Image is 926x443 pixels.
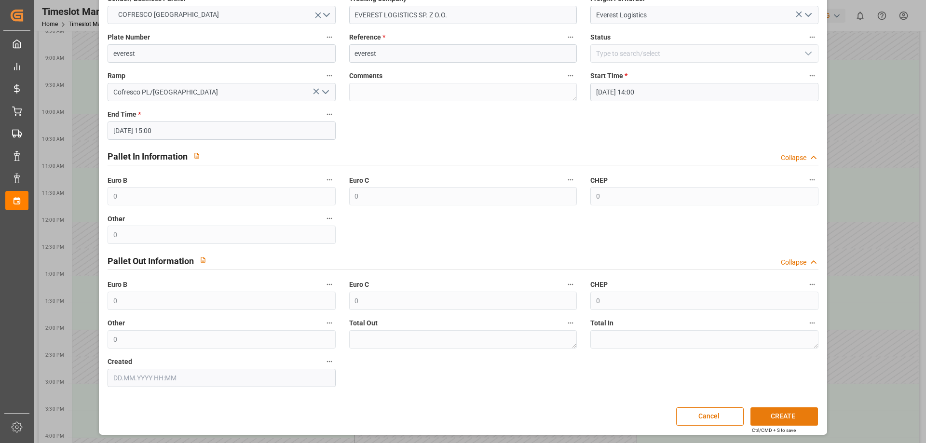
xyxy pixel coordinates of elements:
button: Other [323,317,336,329]
button: Comments [564,69,577,82]
span: Total Out [349,318,378,328]
input: Type to search/select [108,83,335,101]
button: View description [188,147,206,165]
span: CHEP [590,175,608,186]
span: Euro C [349,280,369,290]
button: View description [194,251,212,269]
button: Other [323,212,336,225]
button: Created [323,355,336,368]
button: Euro B [323,278,336,291]
input: DD.MM.YYYY HH:MM [108,121,335,140]
input: DD.MM.YYYY HH:MM [590,83,818,101]
button: Total In [806,317,818,329]
button: Plate Number [323,31,336,43]
button: CHEP [806,278,818,291]
span: Status [590,32,611,42]
h2: Pallet Out Information [108,255,194,268]
div: Ctrl/CMD + S to save [752,427,796,434]
button: Euro C [564,174,577,186]
span: Start Time [590,71,627,81]
span: Euro C [349,175,369,186]
span: Ramp [108,71,125,81]
span: COFRESCO [GEOGRAPHIC_DATA] [113,10,224,20]
button: open menu [108,6,335,24]
button: Cancel [676,407,744,426]
button: open menu [800,46,815,61]
button: Reference * [564,31,577,43]
h2: Pallet In Information [108,150,188,163]
span: Euro B [108,280,127,290]
button: CREATE [750,407,818,426]
div: Collapse [781,257,806,268]
span: Other [108,318,125,328]
button: Start Time * [806,69,818,82]
button: Euro C [564,278,577,291]
span: Reference [349,32,385,42]
span: End Time [108,109,141,120]
input: Type to search/select [590,44,818,63]
button: open menu [317,85,332,100]
span: Euro B [108,175,127,186]
span: Total In [590,318,613,328]
input: DD.MM.YYYY HH:MM [108,369,335,387]
button: open menu [800,8,815,23]
button: End Time * [323,108,336,121]
button: Euro B [323,174,336,186]
span: Other [108,214,125,224]
button: Status [806,31,818,43]
button: Total Out [564,317,577,329]
span: CHEP [590,280,608,290]
span: Plate Number [108,32,150,42]
button: CHEP [806,174,818,186]
button: Ramp [323,69,336,82]
span: Comments [349,71,382,81]
div: Collapse [781,153,806,163]
span: Created [108,357,132,367]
